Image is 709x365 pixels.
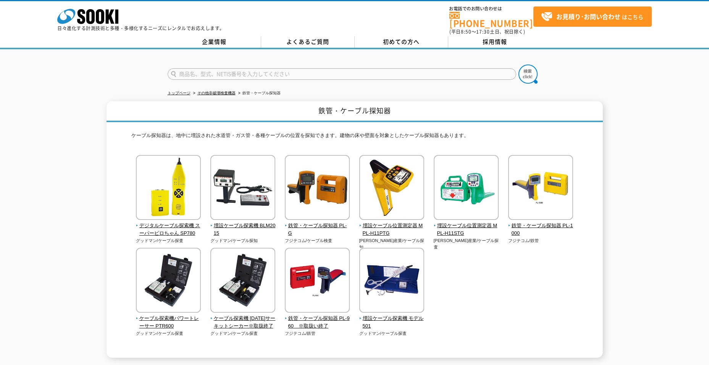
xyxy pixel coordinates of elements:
p: グッドマン/ケーブル探査 [210,330,276,337]
span: 埋設ケーブル位置測定器 MPL-H11PTG [359,222,425,238]
a: [PHONE_NUMBER] [449,12,533,27]
span: 鉄管・ケーブル探知器 PL-G [285,222,350,238]
span: デジタルケーブル探索機 スーパーピロちゃん SP780 [136,222,201,238]
p: ケーブル探知器は、地中に埋設された水道管・ガス管・各種ケーブルの位置を探知できます。建物の床や壁面を対象としたケーブル探知器もあります。 [131,132,578,144]
span: 埋設ケーブル探索機 BLM2015 [210,222,276,238]
span: 8:50 [461,28,472,35]
p: [PERSON_NAME]産業/ケーブル探知 [359,237,425,250]
p: フジテコム/ケーブル検査 [285,237,350,244]
a: 鉄管・ケーブル探知器 PL-G [285,215,350,237]
a: 埋設ケーブル位置測定器 MPL-H11PTG [359,215,425,237]
a: デジタルケーブル探索機 スーパーピロちゃん SP780 [136,215,201,237]
p: フジテコム/鉄管 [285,330,350,337]
p: 日々進化する計測技術と多種・多様化するニーズにレンタルでお応えします。 [57,26,224,31]
a: 初めての方へ [355,36,448,48]
p: グッドマン/ケーブル探査 [136,237,201,244]
img: 埋設ケーブル位置測定器 MPL-H11STG [434,155,499,222]
a: その他非破壊検査機器 [197,91,236,95]
a: 埋設ケーブル探索機 BLM2015 [210,215,276,237]
a: 採用情報 [448,36,542,48]
p: [PERSON_NAME]産業/ケーブル探査 [434,237,499,250]
img: 鉄管・ケーブル探知器 PL-960 ※取扱い終了 [285,248,350,315]
li: 鉄管・ケーブル探知器 [237,89,281,97]
a: トップページ [168,91,191,95]
span: ケーブル探索機パワートレーサー PTR600 [136,315,201,331]
img: 埋設ケーブル位置測定器 MPL-H11PTG [359,155,424,222]
a: 鉄管・ケーブル探知器 PL-1000 [508,215,573,237]
span: 鉄管・ケーブル探知器 PL-960 ※取扱い終了 [285,315,350,331]
img: ケーブル探索機 2011サーキットシーカー※取扱終了 [210,248,275,315]
span: はこちら [541,11,643,23]
p: グッドマン/ケーブル探査 [136,330,201,337]
img: btn_search.png [518,65,538,84]
img: デジタルケーブル探索機 スーパーピロちゃん SP780 [136,155,201,222]
p: グッドマン/ケーブル探知 [210,237,276,244]
span: 初めての方へ [383,37,420,46]
span: 埋設ケーブル位置測定器 MPL-H11STG [434,222,499,238]
img: 鉄管・ケーブル探知器 PL-G [285,155,350,222]
a: よくあるご質問 [261,36,355,48]
p: グッドマン/ケーブル探査 [359,330,425,337]
span: ケーブル探索機 [DATE]サーキットシーカー※取扱終了 [210,315,276,331]
span: 埋設ケーブル探索機 モデル501 [359,315,425,331]
a: お見積り･お問い合わせはこちら [533,6,652,27]
a: 埋設ケーブル位置測定器 MPL-H11STG [434,215,499,237]
span: 鉄管・ケーブル探知器 PL-1000 [508,222,573,238]
img: 鉄管・ケーブル探知器 PL-1000 [508,155,573,222]
span: 17:30 [476,28,490,35]
span: お電話でのお問い合わせは [449,6,533,11]
img: 埋設ケーブル探索機 BLM2015 [210,155,275,222]
input: 商品名、型式、NETIS番号を入力してください [168,68,516,80]
a: 埋設ケーブル探索機 モデル501 [359,307,425,330]
a: 鉄管・ケーブル探知器 PL-960 ※取扱い終了 [285,307,350,330]
img: ケーブル探索機パワートレーサー PTR600 [136,248,201,315]
img: 埋設ケーブル探索機 モデル501 [359,248,424,315]
a: 企業情報 [168,36,261,48]
p: フジテコム/鉄管 [508,237,573,244]
span: (平日 ～ 土日、祝日除く) [449,28,525,35]
strong: お見積り･お問い合わせ [556,12,620,21]
h1: 鉄管・ケーブル探知器 [107,101,603,122]
a: ケーブル探索機 [DATE]サーキットシーカー※取扱終了 [210,307,276,330]
a: ケーブル探索機パワートレーサー PTR600 [136,307,201,330]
